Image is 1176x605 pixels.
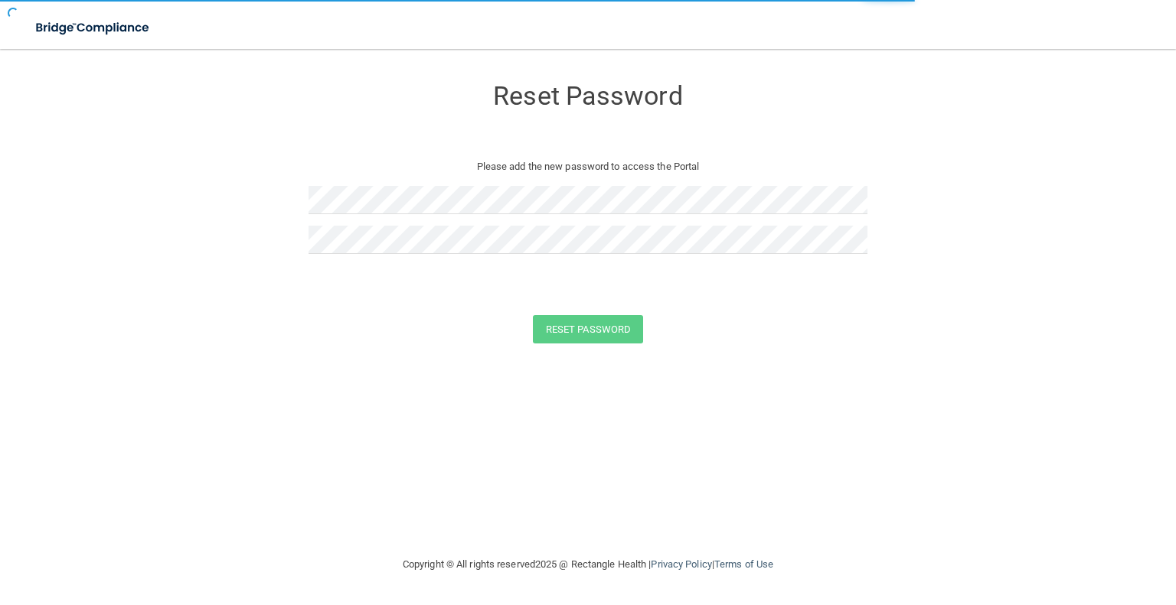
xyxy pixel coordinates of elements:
[533,315,643,343] button: Reset Password
[23,12,164,44] img: bridge_compliance_login_screen.278c3ca4.svg
[714,558,773,570] a: Terms of Use
[309,82,867,110] h3: Reset Password
[320,158,856,176] p: Please add the new password to access the Portal
[309,540,867,589] div: Copyright © All rights reserved 2025 @ Rectangle Health | |
[651,558,711,570] a: Privacy Policy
